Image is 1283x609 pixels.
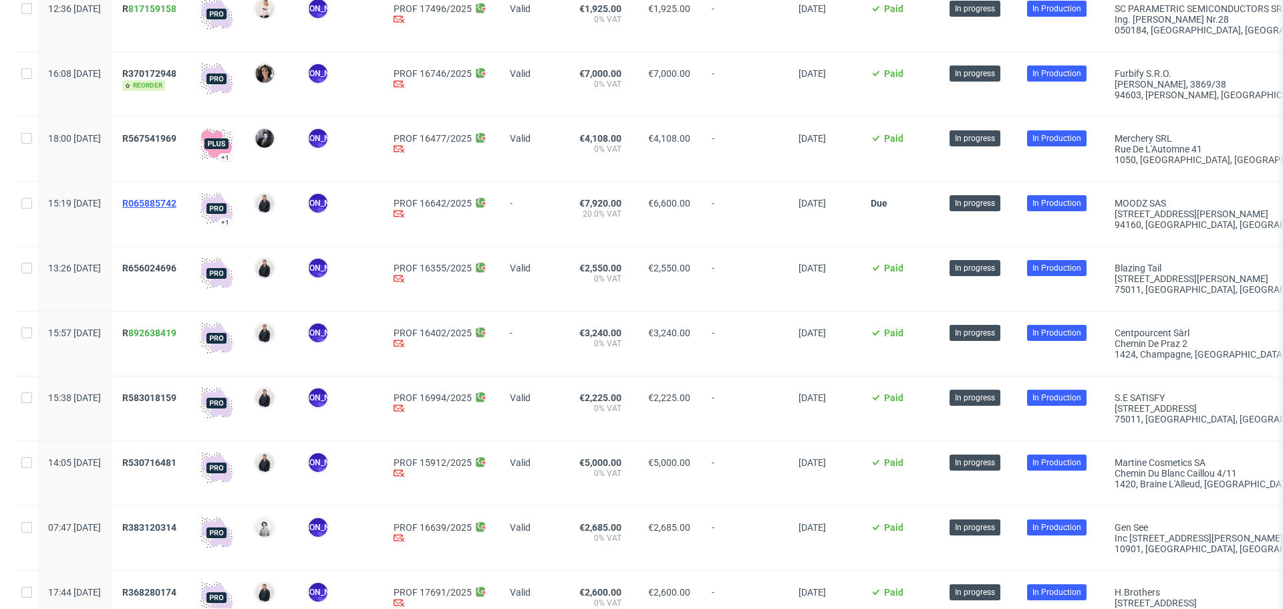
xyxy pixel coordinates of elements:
div: Valid [510,519,552,533]
a: PROF 15912/2025 [394,457,472,468]
span: €6,600.00 [648,198,690,209]
span: 0% VAT [573,403,621,414]
span: 07:47 [DATE] [48,522,101,533]
figcaption: [PERSON_NAME] [309,324,327,342]
span: In Production [1032,586,1081,598]
span: Paid [884,457,903,468]
span: €4,108.00 [648,133,690,144]
a: R583018159 [122,392,179,403]
span: [DATE] [799,198,826,209]
span: 0% VAT [573,14,621,25]
a: R567541969 [122,133,179,144]
span: R065885742 [122,198,176,209]
span: Paid [884,263,903,273]
span: €1,925.00 [579,3,621,14]
span: R368280174 [122,587,176,598]
span: €2,600.00 [648,587,690,598]
a: R368280174 [122,587,179,598]
figcaption: [PERSON_NAME] [309,583,327,602]
a: 817159158 [128,3,176,14]
span: In progress [955,132,995,144]
img: pro-icon.017ec5509f39f3e742e3.png [200,63,233,95]
figcaption: [PERSON_NAME] [309,388,327,407]
span: Paid [884,68,903,79]
span: [DATE] [799,3,826,14]
span: In progress [955,392,995,404]
img: Adrian Margula [255,259,274,277]
figcaption: [PERSON_NAME] [309,453,327,472]
figcaption: [PERSON_NAME] [309,259,327,277]
span: Paid [884,3,903,14]
span: €2,600.00 [579,587,621,598]
span: [DATE] [799,328,826,338]
a: PROF 16355/2025 [394,263,472,273]
span: In progress [955,327,995,339]
figcaption: [PERSON_NAME] [309,64,327,83]
div: Valid [510,1,552,14]
figcaption: [PERSON_NAME] [309,194,327,213]
img: Dudek Mariola [255,518,274,537]
a: PROF 16642/2025 [394,198,472,209]
span: - [712,263,777,295]
div: Valid [510,260,552,273]
span: In Production [1032,392,1081,404]
span: Paid [884,133,903,144]
span: In Production [1032,132,1081,144]
span: 0% VAT [573,338,621,349]
span: Paid [884,392,903,403]
span: 18:00 [DATE] [48,133,101,144]
div: Valid [510,130,552,144]
span: €2,225.00 [579,392,621,403]
a: 892638419 [128,328,176,338]
span: 0% VAT [573,533,621,543]
span: [DATE] [799,133,826,144]
span: [DATE] [799,522,826,533]
span: In progress [955,68,995,80]
span: R656024696 [122,263,176,273]
span: [DATE] [799,587,826,598]
span: - [712,3,777,35]
span: - [712,328,777,360]
span: In Production [1032,457,1081,469]
a: PROF 16477/2025 [394,133,472,144]
div: Valid [510,584,552,598]
span: [DATE] [799,457,826,468]
span: 15:38 [DATE] [48,392,101,403]
span: - [712,392,777,424]
span: 13:26 [DATE] [48,263,101,273]
span: In Production [1032,3,1081,15]
span: €3,240.00 [648,328,690,338]
span: €7,000.00 [579,68,621,79]
span: R [122,3,176,14]
img: Adrian Margula [255,388,274,407]
a: R383120314 [122,522,179,533]
img: Adrian Margula [255,453,274,472]
span: In Production [1032,521,1081,533]
span: €3,240.00 [579,328,621,338]
span: €2,550.00 [579,263,621,273]
span: €1,925.00 [648,3,690,14]
span: - [712,522,777,554]
span: Due [871,198,887,209]
span: - [712,198,777,230]
a: PROF 16994/2025 [394,392,472,403]
span: Paid [884,587,903,598]
div: Valid [510,66,552,79]
div: Valid [510,455,552,468]
span: - [712,133,777,165]
span: R370172948 [122,68,176,79]
span: 0% VAT [573,144,621,154]
span: - [712,68,777,100]
span: R [122,328,176,338]
a: R370172948 [122,68,179,79]
a: PROF 16746/2025 [394,68,472,79]
div: +1 [221,154,229,161]
img: pro-icon.017ec5509f39f3e742e3.png [200,322,233,354]
a: R817159158 [122,3,179,14]
span: 0% VAT [573,273,621,284]
a: PROF 17496/2025 [394,3,472,14]
span: €4,108.00 [579,133,621,144]
img: pro-icon.017ec5509f39f3e742e3.png [200,517,233,549]
span: €7,920.00 [579,198,621,209]
span: [DATE] [799,392,826,403]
